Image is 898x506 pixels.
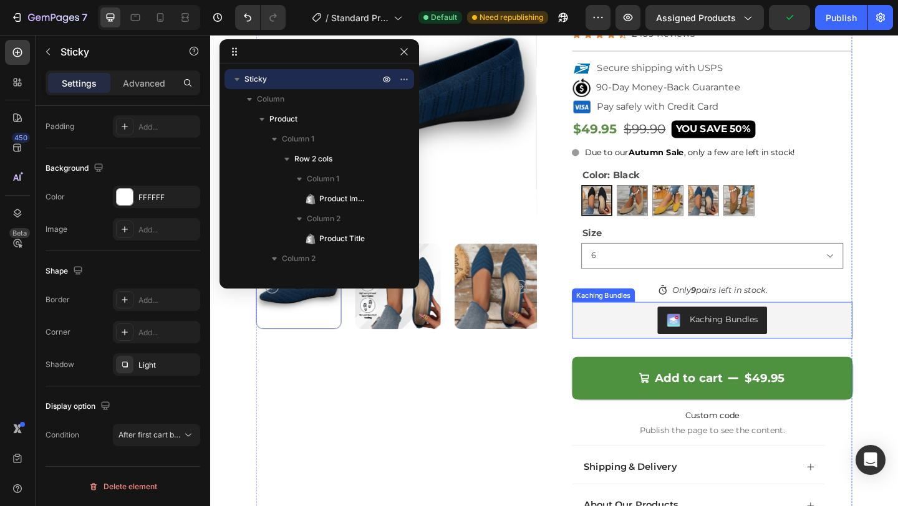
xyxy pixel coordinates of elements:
span: 9 [523,272,529,283]
span: Default [431,12,457,23]
button: Carousel Next Arrow [330,266,345,281]
div: Padding [46,121,74,132]
div: Condition [46,429,79,441]
span: Due to our , only a few are left in stock! [407,122,636,135]
div: Border [46,294,70,305]
p: Settings [62,77,97,90]
div: Kaching Bundles [521,303,596,316]
span: Standard Product 2.0 [331,11,389,24]
div: Add... [138,224,197,236]
legend: Color: Black [403,144,468,161]
span: Custom code [393,406,698,421]
div: Light [138,360,197,371]
div: Add... [138,122,197,133]
iframe: Design area [210,35,898,506]
div: Undo/Redo [235,5,286,30]
span: Product Images [319,193,367,205]
div: Beta [9,228,30,238]
div: Publish [826,11,857,24]
span: After first cart button [118,430,192,439]
span: Assigned Products [656,11,736,24]
span: Row 2 cols [294,272,332,285]
p: Pay safely with Credit Card [420,69,579,87]
div: $49.95 [393,89,443,117]
button: 7 [5,5,93,30]
pre: YOU SAVE 50% [501,93,593,112]
div: Add to cart [483,365,558,381]
span: / [326,11,329,24]
img: 3427751.png [393,47,414,68]
div: Shadow [46,359,74,370]
div: Corner [46,327,70,338]
span: Sticky [244,73,267,85]
span: Column [257,93,284,105]
span: Product [269,113,297,125]
p: Secure shipping with USPS [420,30,579,43]
img: visa.png [393,67,415,88]
span: Column 2 [307,212,340,225]
p: shipping & delivery [406,464,507,477]
strong: Autumn Sale [455,122,515,133]
div: $49.95 [580,364,626,383]
img: united-states-postal-service-logo-united-states-postal-service-icon-transparent-free-png.png [393,26,415,47]
div: $99.90 [448,89,496,117]
p: Sticky [60,44,167,59]
span: Only pairs left in stock. [503,273,606,282]
span: Need republishing [480,12,543,23]
div: Background [46,160,106,177]
span: Publish the page to see the content. [393,424,698,436]
button: Assigned Products [645,5,764,30]
span: Column 1 [282,133,314,145]
button: Add to cart [393,350,698,396]
button: After first cart button [113,424,200,446]
div: FFFFFF [138,192,197,203]
div: Shape [46,263,85,280]
span: Column 1 [307,173,339,185]
div: Display option [46,398,113,415]
button: Publish [815,5,867,30]
div: Image [46,224,67,235]
p: Advanced [123,77,165,90]
legend: Size [403,207,427,224]
div: 450 [12,133,30,143]
p: 90-Day Money-Back Guarantee [420,49,579,67]
div: Kaching Bundles [396,277,460,289]
div: Delete element [89,479,157,494]
div: Add... [138,327,197,338]
span: Product Title [319,232,365,245]
button: Kaching Bundles [486,295,606,325]
span: Row 2 cols [294,153,332,165]
div: Add... [138,295,197,306]
div: Open Intercom Messenger [856,445,886,475]
img: KachingBundles.png [496,303,511,318]
button: Delete element [46,477,200,497]
p: 7 [82,10,87,25]
span: Column 2 [282,252,316,265]
div: Color [46,191,65,203]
